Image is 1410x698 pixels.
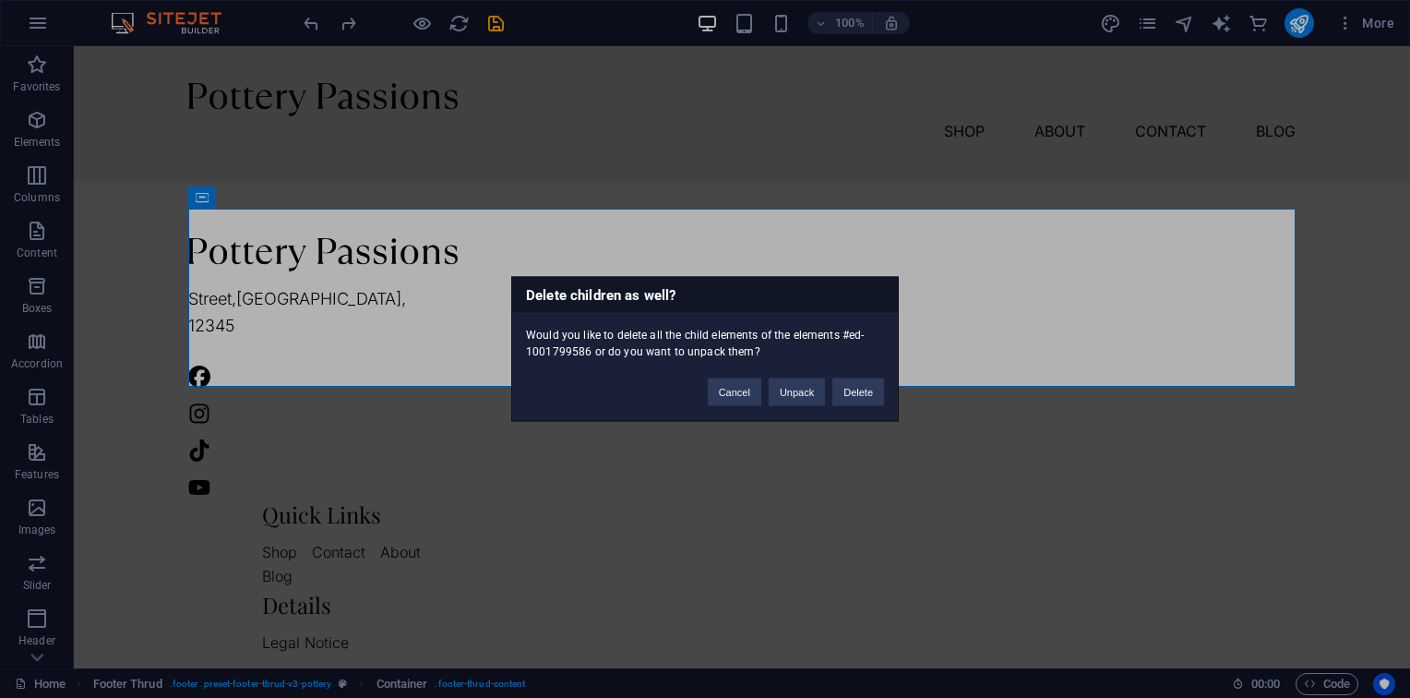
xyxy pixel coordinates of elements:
[162,243,328,262] span: [GEOGRAPHIC_DATA]
[114,243,158,262] span: Street
[708,379,761,406] button: Cancel
[512,278,898,313] h3: Delete children as well?
[512,313,898,360] div: Would you like to delete all the child elements of the elements #ed-1001799586 or do you want to ...
[769,379,825,406] button: Unpack
[114,270,161,289] span: 12345
[832,379,884,406] button: Delete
